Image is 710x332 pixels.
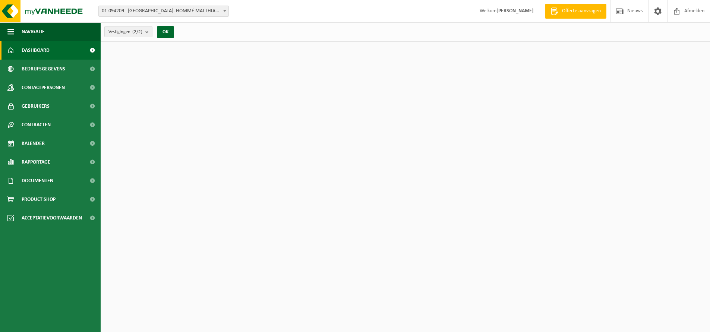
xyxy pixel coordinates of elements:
span: 01-094209 - GROENVOORZ. HOMMÉ MATTHIAS - DEERLIJK [98,6,229,17]
span: Bedrijfsgegevens [22,60,65,78]
button: OK [157,26,174,38]
span: 01-094209 - GROENVOORZ. HOMMÉ MATTHIAS - DEERLIJK [99,6,228,16]
count: (2/2) [132,29,142,34]
span: Contactpersonen [22,78,65,97]
span: Product Shop [22,190,56,209]
span: Dashboard [22,41,50,60]
span: Navigatie [22,22,45,41]
span: Vestigingen [108,26,142,38]
span: Rapportage [22,153,50,171]
strong: [PERSON_NAME] [496,8,534,14]
span: Documenten [22,171,53,190]
span: Contracten [22,116,51,134]
a: Offerte aanvragen [545,4,606,19]
span: Kalender [22,134,45,153]
button: Vestigingen(2/2) [104,26,152,37]
span: Offerte aanvragen [560,7,603,15]
span: Acceptatievoorwaarden [22,209,82,227]
span: Gebruikers [22,97,50,116]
